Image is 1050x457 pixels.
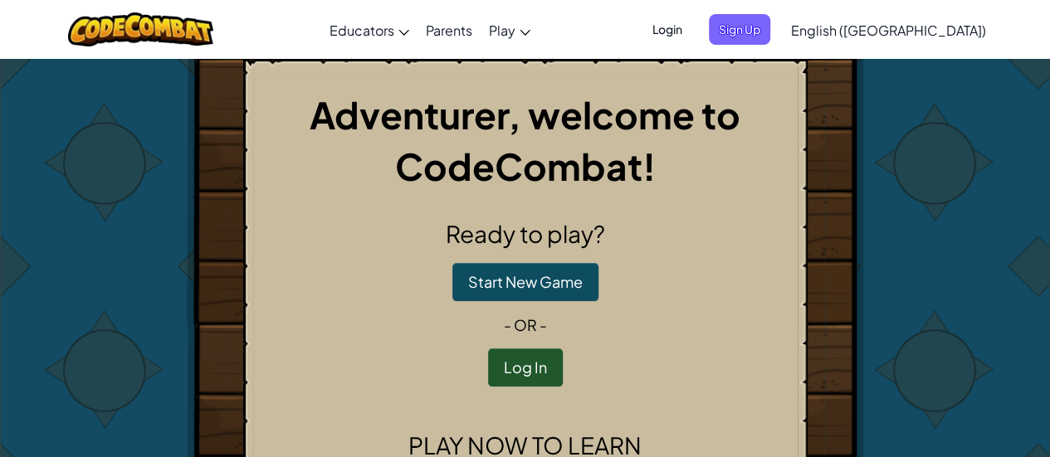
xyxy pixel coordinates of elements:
[257,89,794,192] h1: Adventurer, welcome to CodeCombat!
[783,7,994,52] a: English ([GEOGRAPHIC_DATA])
[330,22,394,39] span: Educators
[514,315,537,334] span: or
[537,315,547,334] span: -
[481,7,539,52] a: Play
[489,22,515,39] span: Play
[642,14,692,45] button: Login
[418,7,481,52] a: Parents
[709,14,770,45] button: Sign Up
[257,216,794,251] h2: Ready to play?
[321,7,418,52] a: Educators
[452,263,598,301] button: Start New Game
[68,12,213,46] img: CodeCombat logo
[488,348,563,387] button: Log In
[504,315,514,334] span: -
[791,22,986,39] span: English ([GEOGRAPHIC_DATA])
